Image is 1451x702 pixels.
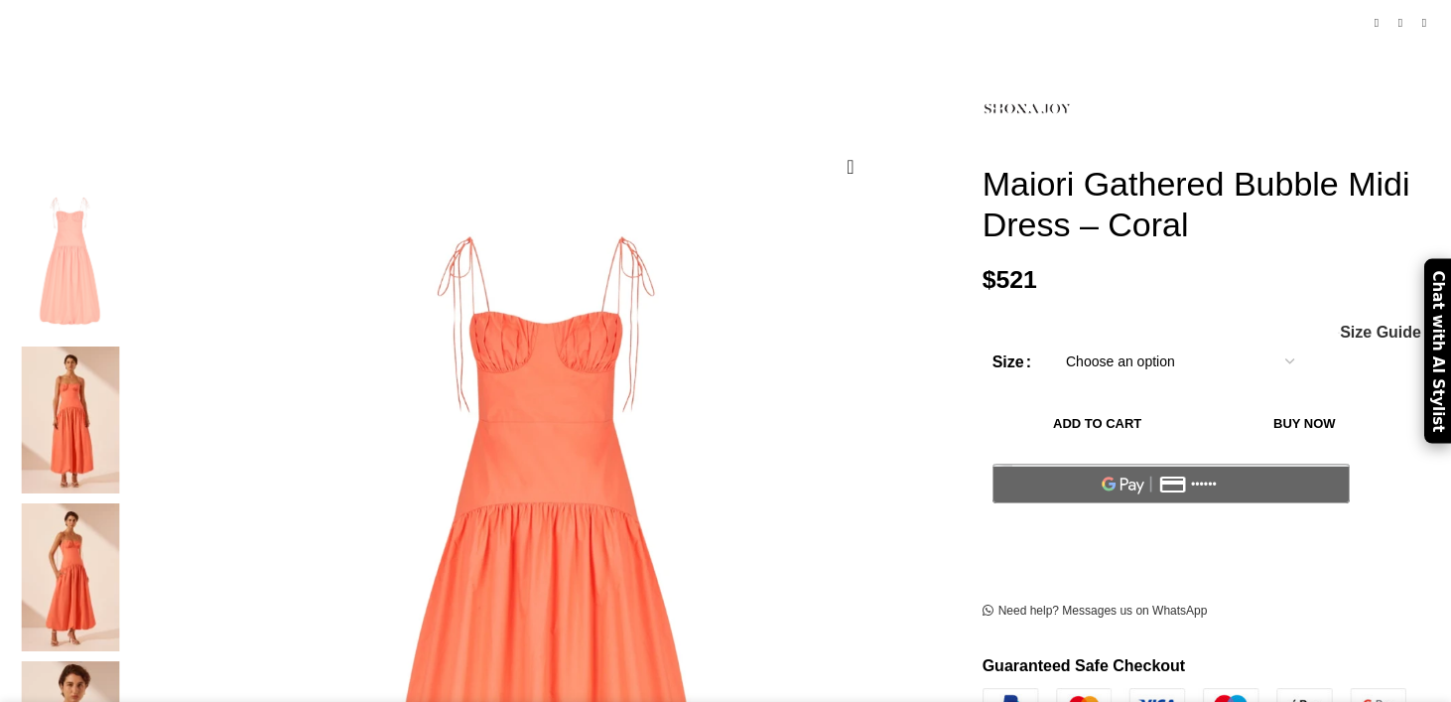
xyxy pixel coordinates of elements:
button: Pay with GPay [992,464,1350,503]
span: Size Guide [1340,325,1421,341]
text: •••••• [1191,478,1217,491]
span: $ [983,266,996,293]
img: Maiori Gathered Bubble Midi Dress - Coral [10,189,131,337]
a: Next product [1412,11,1436,35]
img: Shona Joy Dresses [10,503,131,651]
a: Size Guide [1339,325,1421,341]
label: Size [992,350,1031,375]
a: Previous product [1365,11,1388,35]
img: Shona Joy [983,65,1072,154]
button: Buy now [1213,402,1396,444]
img: Shona Joy Dresses [10,347,131,494]
h1: Maiori Gathered Bubble Midi Dress – Coral [983,164,1436,245]
button: Add to cart [992,402,1203,444]
bdi: 521 [983,266,1037,293]
a: Need help? Messages us on WhatsApp [983,604,1208,620]
iframe: Secure express checkout frame [989,514,1354,562]
strong: Guaranteed Safe Checkout [983,657,1186,674]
